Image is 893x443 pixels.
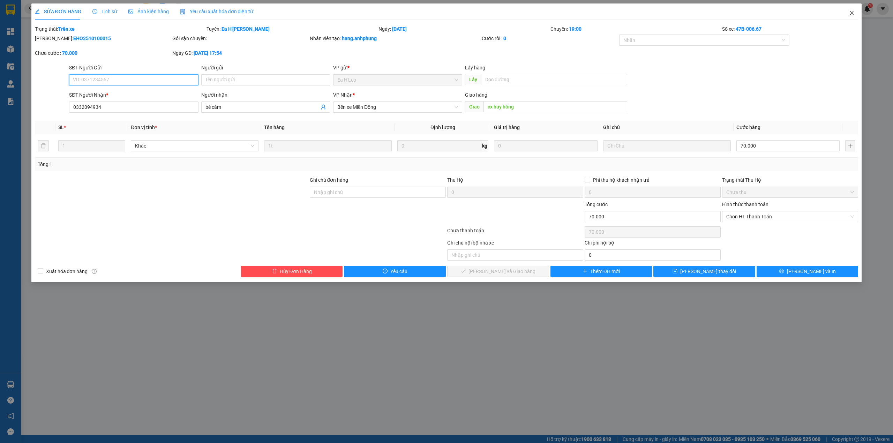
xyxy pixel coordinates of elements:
b: [DATE] 17:54 [194,50,222,56]
div: Chi phí nội bộ [585,239,721,249]
span: save [673,269,677,274]
span: Xuất hóa đơn hàng [43,268,91,275]
span: Đơn vị tính [131,125,157,130]
div: Chưa thanh toán [446,227,584,239]
span: Lấy [465,74,481,85]
b: 0 [503,36,506,41]
span: kg [481,140,488,151]
span: Lịch sử [92,9,117,14]
div: Cước rồi : [482,35,618,42]
span: SỬA ĐƠN HÀNG [35,9,81,14]
span: Hủy Đơn Hàng [280,268,312,275]
span: Phí thu hộ khách nhận trả [590,176,652,184]
button: plusThêm ĐH mới [550,266,652,277]
span: [PERSON_NAME] thay đổi [680,268,736,275]
span: Giao [465,101,483,112]
b: hang.anhphung [342,36,377,41]
label: Ghi chú đơn hàng [310,177,348,183]
span: Chưa thu [726,187,854,197]
div: Tổng: 1 [38,160,344,168]
span: exclamation-circle [383,269,388,274]
span: SL [58,125,64,130]
span: Thu Hộ [447,177,463,183]
div: Người nhận [201,91,330,99]
span: Thêm ĐH mới [590,268,620,275]
button: save[PERSON_NAME] thay đổi [653,266,755,277]
div: SĐT Người Gửi [69,64,198,72]
input: Dọc đường [481,74,627,85]
span: info-circle [92,269,97,274]
div: VP gửi [333,64,462,72]
input: 0 [494,140,597,151]
b: Trên xe [58,26,75,32]
button: delete [38,140,49,151]
div: Ngày: [378,25,550,33]
div: Trạng thái Thu Hộ [722,176,858,184]
span: delete [272,269,277,274]
span: Ea H'Leo [337,75,458,85]
img: icon [180,9,186,15]
b: EHO2510100015 [73,36,111,41]
span: Khác [135,141,254,151]
span: [PERSON_NAME] và In [787,268,836,275]
span: plus [583,269,587,274]
div: Chuyến: [550,25,722,33]
div: Gói vận chuyển: [172,35,308,42]
div: [PERSON_NAME]: [35,35,171,42]
th: Ghi chú [600,121,734,134]
span: picture [128,9,133,14]
div: Người gửi [201,64,330,72]
input: Dọc đường [483,101,627,112]
b: Ea H'[PERSON_NAME] [222,26,270,32]
span: Tên hàng [264,125,285,130]
div: Số xe: [721,25,859,33]
span: printer [779,269,784,274]
div: Tuyến: [206,25,378,33]
span: VP Nhận [333,92,353,98]
span: Yêu cầu [390,268,407,275]
span: edit [35,9,40,14]
input: Nhập ghi chú [447,249,583,261]
span: close [849,10,855,16]
span: Cước hàng [736,125,760,130]
button: exclamation-circleYêu cầu [344,266,446,277]
div: Trạng thái: [34,25,206,33]
b: 70.000 [62,50,77,56]
button: check[PERSON_NAME] và Giao hàng [447,266,549,277]
span: Lấy hàng [465,65,485,70]
span: Giao hàng [465,92,487,98]
button: plus [845,140,855,151]
label: Hình thức thanh toán [722,202,768,207]
button: deleteHủy Đơn Hàng [241,266,343,277]
span: Định lượng [430,125,455,130]
span: clock-circle [92,9,97,14]
div: Ghi chú nội bộ nhà xe [447,239,583,249]
span: Tổng cước [585,202,608,207]
div: Nhân viên tạo: [310,35,480,42]
button: Close [842,3,862,23]
span: Giá trị hàng [494,125,520,130]
span: Ảnh kiện hàng [128,9,169,14]
span: Yêu cầu xuất hóa đơn điện tử [180,9,254,14]
input: Ghi Chú [603,140,731,151]
input: Ghi chú đơn hàng [310,187,446,198]
button: printer[PERSON_NAME] và In [757,266,858,277]
div: Ngày GD: [172,49,308,57]
b: 19:00 [569,26,581,32]
b: 47B-006.67 [736,26,761,32]
span: Chọn HT Thanh Toán [726,211,854,222]
b: [DATE] [392,26,407,32]
div: Chưa cước : [35,49,171,57]
input: VD: Bàn, Ghế [264,140,392,151]
span: Bến xe Miền Đông [337,102,458,112]
span: user-add [321,104,326,110]
div: SĐT Người Nhận [69,91,198,99]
